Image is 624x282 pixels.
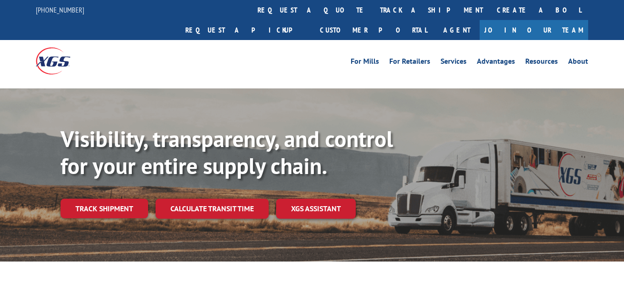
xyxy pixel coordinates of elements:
[156,199,269,219] a: Calculate transit time
[434,20,480,40] a: Agent
[477,58,515,68] a: Advantages
[389,58,430,68] a: For Retailers
[351,58,379,68] a: For Mills
[313,20,434,40] a: Customer Portal
[36,5,84,14] a: [PHONE_NUMBER]
[568,58,588,68] a: About
[61,124,393,180] b: Visibility, transparency, and control for your entire supply chain.
[178,20,313,40] a: Request a pickup
[525,58,558,68] a: Resources
[276,199,356,219] a: XGS ASSISTANT
[61,199,148,218] a: Track shipment
[441,58,467,68] a: Services
[480,20,588,40] a: Join Our Team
